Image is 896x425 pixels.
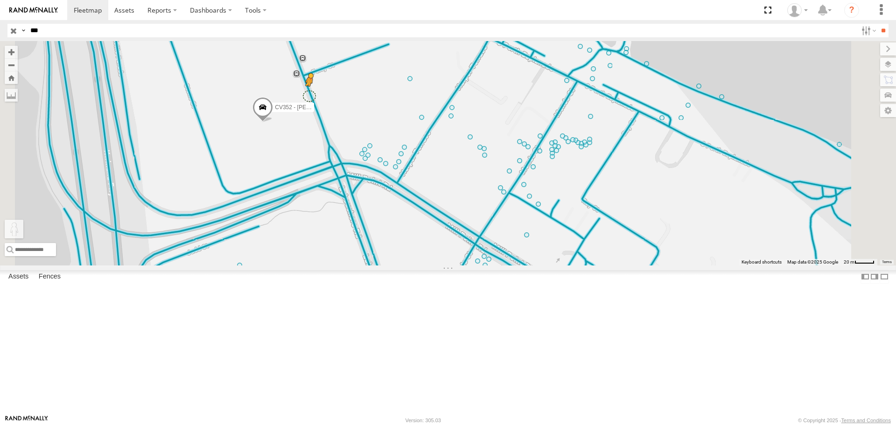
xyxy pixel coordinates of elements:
label: Hide Summary Table [880,270,889,284]
span: Map data ©2025 Google [787,259,838,265]
button: Zoom out [5,58,18,71]
label: Measure [5,89,18,102]
label: Dock Summary Table to the Right [870,270,879,284]
span: CV352 - [PERSON_NAME] [275,104,343,111]
button: Map Scale: 20 m per 39 pixels [841,259,877,265]
img: rand-logo.svg [9,7,58,14]
button: Drag Pegman onto the map to open Street View [5,220,23,238]
i: ? [844,3,859,18]
label: Search Filter Options [858,24,878,37]
button: Keyboard shortcuts [742,259,782,265]
div: Dean Richter [784,3,811,17]
a: Terms and Conditions [841,418,891,423]
button: Zoom in [5,46,18,58]
div: © Copyright 2025 - [798,418,891,423]
label: Map Settings [880,104,896,117]
label: Dock Summary Table to the Left [861,270,870,284]
label: Fences [34,271,65,284]
div: Version: 305.03 [406,418,441,423]
label: Assets [4,271,33,284]
button: Zoom Home [5,71,18,84]
span: 20 m [844,259,854,265]
label: Search Query [20,24,27,37]
a: Terms [882,260,892,264]
a: Visit our Website [5,416,48,425]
